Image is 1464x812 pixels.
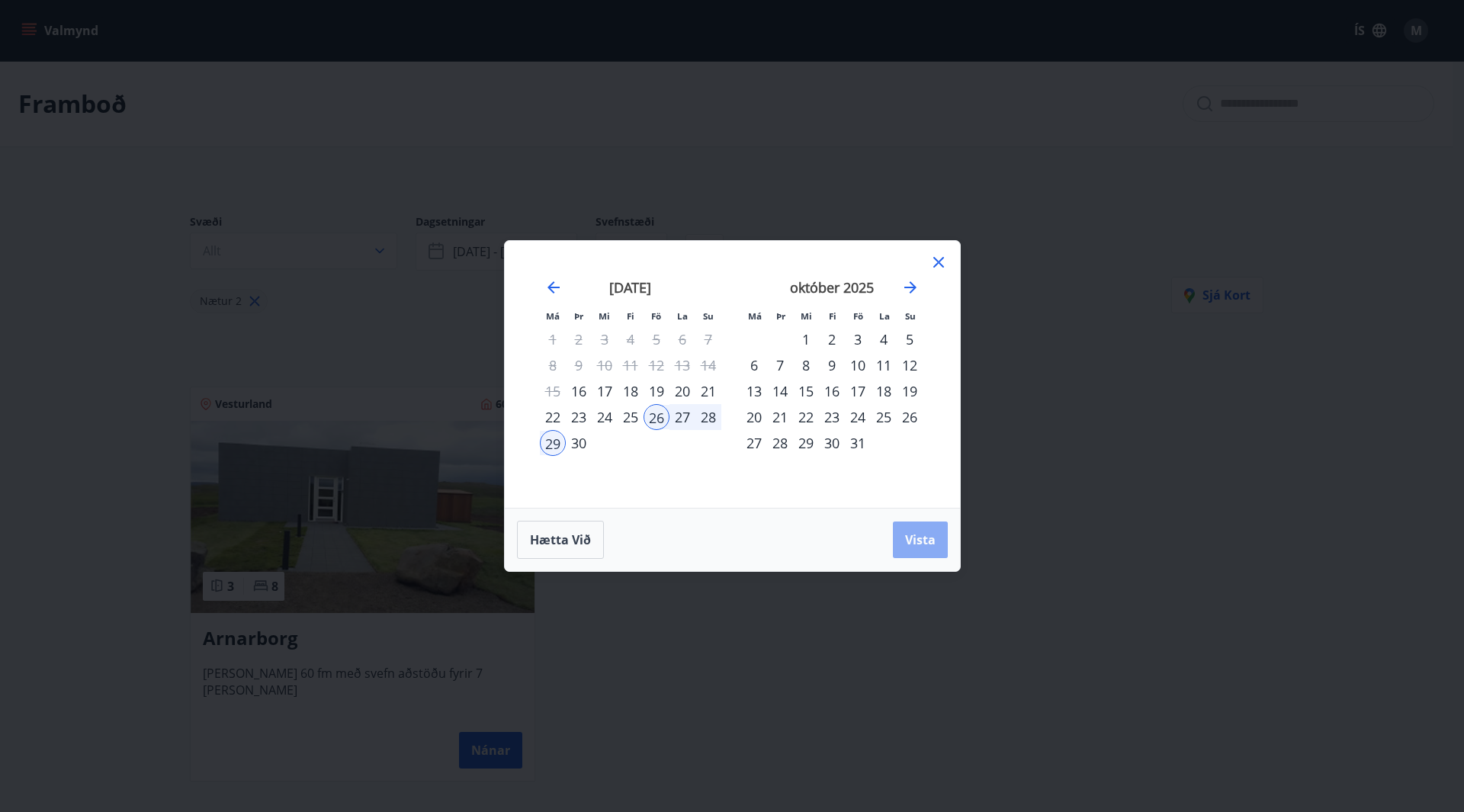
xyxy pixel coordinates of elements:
div: 23 [566,404,592,430]
div: 17 [592,378,618,404]
div: 31 [845,430,871,456]
td: Choose fimmtudagur, 23. október 2025 as your check-in date. It’s available. [819,404,845,430]
div: 1 [793,326,819,352]
td: Choose fimmtudagur, 16. október 2025 as your check-in date. It’s available. [819,378,845,404]
div: 20 [669,378,695,404]
td: Choose föstudagur, 17. október 2025 as your check-in date. It’s available. [845,378,871,404]
td: Choose sunnudagur, 26. október 2025 as your check-in date. It’s available. [897,404,923,430]
td: Not available. föstudagur, 5. september 2025 [644,326,669,352]
td: Choose miðvikudagur, 24. september 2025 as your check-in date. It’s available. [592,404,618,430]
small: Má [546,310,560,322]
div: 28 [695,404,721,430]
td: Choose mánudagur, 27. október 2025 as your check-in date. It’s available. [741,430,767,456]
td: Choose miðvikudagur, 15. október 2025 as your check-in date. It’s available. [793,378,819,404]
div: 25 [871,404,897,430]
td: Choose þriðjudagur, 14. október 2025 as your check-in date. It’s available. [767,378,793,404]
td: Not available. miðvikudagur, 10. september 2025 [592,352,618,378]
td: Choose sunnudagur, 12. október 2025 as your check-in date. It’s available. [897,352,923,378]
div: 26 [897,404,923,430]
div: 23 [819,404,845,430]
div: Move forward to switch to the next month. [901,278,920,297]
td: Choose föstudagur, 3. október 2025 as your check-in date. It’s available. [845,326,871,352]
div: 16 [566,378,592,404]
div: 8 [793,352,819,378]
td: Choose miðvikudagur, 1. október 2025 as your check-in date. It’s available. [793,326,819,352]
strong: október 2025 [790,278,874,297]
td: Not available. laugardagur, 6. september 2025 [669,326,695,352]
div: Move backward to switch to the previous month. [544,278,563,297]
td: Selected. sunnudagur, 28. september 2025 [695,404,721,430]
td: Choose þriðjudagur, 16. september 2025 as your check-in date. It’s available. [566,378,592,404]
td: Not available. fimmtudagur, 4. september 2025 [618,326,644,352]
small: Fi [829,310,836,322]
div: 13 [741,378,767,404]
div: 22 [793,404,819,430]
td: Choose fimmtudagur, 18. september 2025 as your check-in date. It’s available. [618,378,644,404]
strong: [DATE] [609,278,651,297]
div: 27 [669,404,695,430]
td: Choose föstudagur, 19. september 2025 as your check-in date. It’s available. [644,378,669,404]
small: Fö [853,310,863,322]
td: Selected as end date. mánudagur, 29. september 2025 [540,430,566,456]
div: 18 [871,378,897,404]
td: Choose fimmtudagur, 25. september 2025 as your check-in date. It’s available. [618,404,644,430]
small: Mi [801,310,812,322]
div: 11 [871,352,897,378]
div: 21 [767,404,793,430]
td: Choose miðvikudagur, 8. október 2025 as your check-in date. It’s available. [793,352,819,378]
td: Not available. mánudagur, 15. september 2025 [540,378,566,404]
td: Not available. sunnudagur, 14. september 2025 [695,352,721,378]
div: 26 [644,404,669,430]
div: 30 [819,430,845,456]
div: Calendar [523,259,942,489]
td: Choose þriðjudagur, 21. október 2025 as your check-in date. It’s available. [767,404,793,430]
button: Vista [893,522,948,558]
td: Choose laugardagur, 25. október 2025 as your check-in date. It’s available. [871,404,897,430]
div: 15 [793,378,819,404]
div: 29 [793,430,819,456]
td: Choose föstudagur, 31. október 2025 as your check-in date. It’s available. [845,430,871,456]
td: Choose þriðjudagur, 23. september 2025 as your check-in date. It’s available. [566,404,592,430]
div: 17 [845,378,871,404]
div: 22 [540,404,566,430]
div: 18 [618,378,644,404]
td: Choose þriðjudagur, 28. október 2025 as your check-in date. It’s available. [767,430,793,456]
div: 4 [871,326,897,352]
div: 19 [897,378,923,404]
td: Not available. fimmtudagur, 11. september 2025 [618,352,644,378]
div: 14 [767,378,793,404]
small: La [879,310,890,322]
td: Not available. laugardagur, 13. september 2025 [669,352,695,378]
div: 20 [741,404,767,430]
div: 30 [566,430,592,456]
td: Choose þriðjudagur, 7. október 2025 as your check-in date. It’s available. [767,352,793,378]
td: Not available. mánudagur, 1. september 2025 [540,326,566,352]
small: Þr [574,310,583,322]
td: Not available. þriðjudagur, 2. september 2025 [566,326,592,352]
td: Choose sunnudagur, 5. október 2025 as your check-in date. It’s available. [897,326,923,352]
div: 12 [897,352,923,378]
span: Vista [905,531,936,548]
td: Choose mánudagur, 22. september 2025 as your check-in date. It’s available. [540,404,566,430]
td: Choose laugardagur, 18. október 2025 as your check-in date. It’s available. [871,378,897,404]
div: 16 [819,378,845,404]
small: Mi [599,310,610,322]
td: Choose sunnudagur, 21. september 2025 as your check-in date. It’s available. [695,378,721,404]
td: Choose sunnudagur, 19. október 2025 as your check-in date. It’s available. [897,378,923,404]
div: 2 [819,326,845,352]
td: Choose miðvikudagur, 22. október 2025 as your check-in date. It’s available. [793,404,819,430]
small: Þr [776,310,785,322]
td: Choose fimmtudagur, 30. október 2025 as your check-in date. It’s available. [819,430,845,456]
small: Fi [627,310,634,322]
div: 3 [845,326,871,352]
td: Choose fimmtudagur, 9. október 2025 as your check-in date. It’s available. [819,352,845,378]
div: 21 [695,378,721,404]
small: Su [703,310,714,322]
div: 7 [767,352,793,378]
div: 28 [767,430,793,456]
td: Choose fimmtudagur, 2. október 2025 as your check-in date. It’s available. [819,326,845,352]
button: Hætta við [517,521,604,559]
div: 10 [845,352,871,378]
div: 24 [845,404,871,430]
div: 9 [819,352,845,378]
